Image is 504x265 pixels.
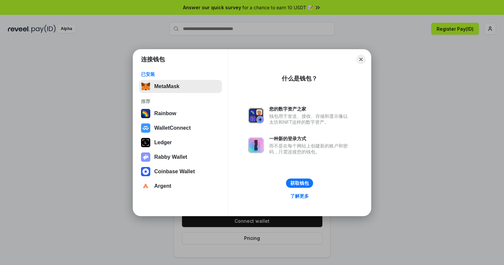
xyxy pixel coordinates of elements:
img: svg+xml,%3Csvg%20width%3D%2228%22%20height%3D%2228%22%20viewBox%3D%220%200%2028%2028%22%20fill%3D... [141,123,150,133]
div: 了解更多 [290,193,309,199]
div: Ledger [154,140,172,146]
button: Rainbow [139,107,222,120]
button: WalletConnect [139,121,222,135]
img: svg+xml,%3Csvg%20xmlns%3D%22http%3A%2F%2Fwww.w3.org%2F2000%2Fsvg%22%20fill%3D%22none%22%20viewBox... [248,108,264,123]
div: Rabby Wallet [154,154,187,160]
div: 而不是在每个网站上创建新的账户和密码，只需连接您的钱包。 [269,143,351,155]
div: 什么是钱包？ [282,75,317,83]
img: svg+xml,%3Csvg%20xmlns%3D%22http%3A%2F%2Fwww.w3.org%2F2000%2Fsvg%22%20fill%3D%22none%22%20viewBox... [248,137,264,153]
div: Coinbase Wallet [154,169,195,175]
img: svg+xml,%3Csvg%20width%3D%22120%22%20height%3D%22120%22%20viewBox%3D%220%200%20120%20120%22%20fil... [141,109,150,118]
button: Coinbase Wallet [139,165,222,178]
h1: 连接钱包 [141,55,165,63]
div: 已安装 [141,71,220,77]
button: Rabby Wallet [139,150,222,164]
div: WalletConnect [154,125,191,131]
img: svg+xml,%3Csvg%20xmlns%3D%22http%3A%2F%2Fwww.w3.org%2F2000%2Fsvg%22%20fill%3D%22none%22%20viewBox... [141,152,150,162]
div: Rainbow [154,111,176,116]
img: svg+xml,%3Csvg%20fill%3D%22none%22%20height%3D%2233%22%20viewBox%3D%220%200%2035%2033%22%20width%... [141,82,150,91]
div: 推荐 [141,98,220,104]
a: 了解更多 [286,192,313,200]
button: MetaMask [139,80,222,93]
img: svg+xml,%3Csvg%20width%3D%2228%22%20height%3D%2228%22%20viewBox%3D%220%200%2028%2028%22%20fill%3D... [141,182,150,191]
img: svg+xml,%3Csvg%20xmlns%3D%22http%3A%2F%2Fwww.w3.org%2F2000%2Fsvg%22%20width%3D%2228%22%20height%3... [141,138,150,147]
button: Ledger [139,136,222,149]
div: 钱包用于发送、接收、存储和显示像以太坊和NFT这样的数字资产。 [269,113,351,125]
button: 获取钱包 [286,179,313,188]
button: Argent [139,180,222,193]
div: 您的数字资产之家 [269,106,351,112]
div: Argent [154,183,171,189]
div: MetaMask [154,83,179,89]
div: 一种新的登录方式 [269,136,351,142]
button: Close [356,55,366,64]
img: svg+xml,%3Csvg%20width%3D%2228%22%20height%3D%2228%22%20viewBox%3D%220%200%2028%2028%22%20fill%3D... [141,167,150,176]
div: 获取钱包 [290,180,309,186]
